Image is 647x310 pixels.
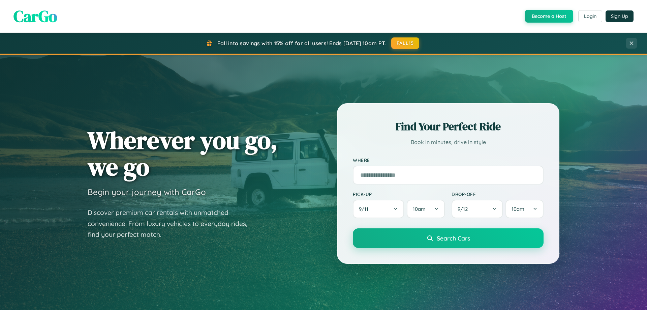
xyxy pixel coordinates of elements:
[437,234,470,242] span: Search Cars
[512,206,524,212] span: 10am
[452,191,544,197] label: Drop-off
[353,200,404,218] button: 9/11
[353,191,445,197] label: Pick-up
[88,187,206,197] h3: Begin your journey with CarGo
[353,228,544,248] button: Search Cars
[217,40,386,47] span: Fall into savings with 15% off for all users! Ends [DATE] 10am PT.
[413,206,426,212] span: 10am
[452,200,503,218] button: 9/12
[353,137,544,147] p: Book in minutes, drive in style
[525,10,573,23] button: Become a Host
[606,10,634,22] button: Sign Up
[353,157,544,163] label: Where
[88,207,256,240] p: Discover premium car rentals with unmatched convenience. From luxury vehicles to everyday rides, ...
[407,200,445,218] button: 10am
[353,119,544,134] h2: Find Your Perfect Ride
[458,206,471,212] span: 9 / 12
[391,37,420,49] button: FALL15
[13,5,57,27] span: CarGo
[359,206,372,212] span: 9 / 11
[578,10,602,22] button: Login
[88,127,278,180] h1: Wherever you go, we go
[505,200,544,218] button: 10am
